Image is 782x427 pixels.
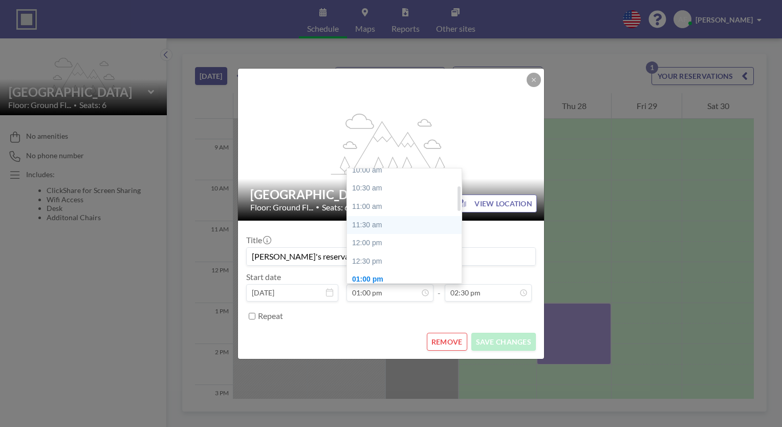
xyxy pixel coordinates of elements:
button: VIEW LOCATION [452,195,537,212]
div: 10:00 am [347,161,467,180]
div: 01:00 pm [347,270,467,289]
button: SAVE CHANGES [471,333,536,351]
label: Repeat [258,311,283,321]
h2: [GEOGRAPHIC_DATA] [250,187,533,202]
div: 10:30 am [347,179,467,198]
div: 11:00 am [347,198,467,216]
label: Start date [246,272,281,282]
label: Title [246,235,270,245]
div: 12:00 pm [347,234,467,252]
span: Floor: Ground Fl... [250,202,313,212]
button: REMOVE [427,333,467,351]
input: (No title) [247,248,535,265]
span: Seats: 6 [322,202,349,212]
div: 12:30 pm [347,252,467,271]
div: 11:30 am [347,216,467,234]
span: • [316,203,319,211]
span: - [438,275,441,298]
